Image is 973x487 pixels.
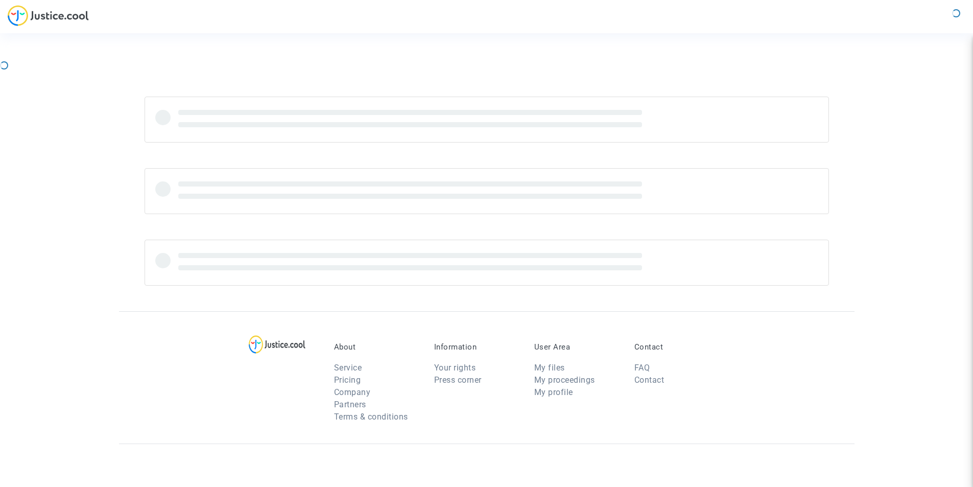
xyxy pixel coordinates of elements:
[434,342,519,352] p: Information
[8,5,89,26] img: jc-logo.svg
[434,363,476,373] a: Your rights
[334,375,361,385] a: Pricing
[634,363,650,373] a: FAQ
[634,375,665,385] a: Contact
[249,335,305,354] img: logo-lg.svg
[334,342,419,352] p: About
[334,412,408,422] a: Terms & conditions
[334,387,371,397] a: Company
[534,363,565,373] a: My files
[534,375,595,385] a: My proceedings
[434,375,482,385] a: Press corner
[634,342,719,352] p: Contact
[334,363,362,373] a: Service
[534,342,619,352] p: User Area
[534,387,573,397] a: My profile
[334,400,366,409] a: Partners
